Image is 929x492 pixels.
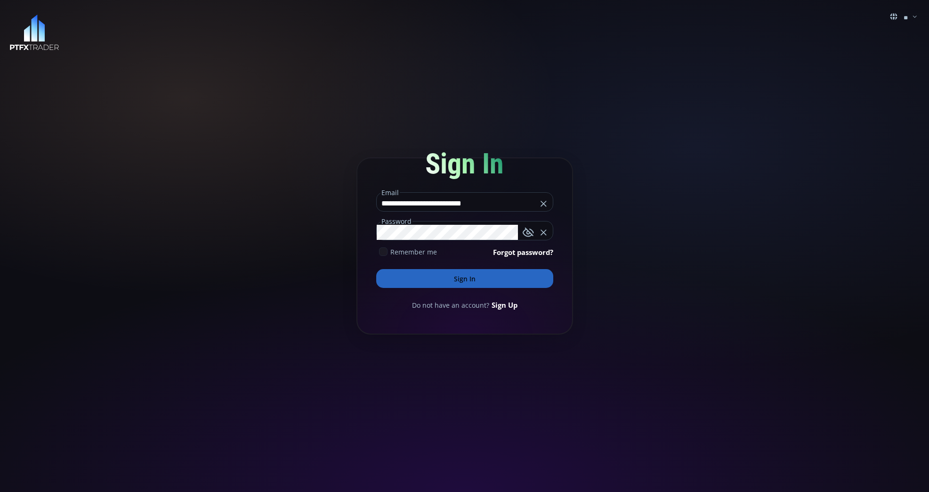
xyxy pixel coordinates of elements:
button: Sign In [376,269,553,288]
span: Remember me [390,247,437,257]
img: LOGO [9,15,59,51]
div: Do not have an account? [376,300,553,310]
a: Forgot password? [493,247,553,257]
a: Sign Up [492,300,517,310]
span: Sign In [425,147,504,180]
